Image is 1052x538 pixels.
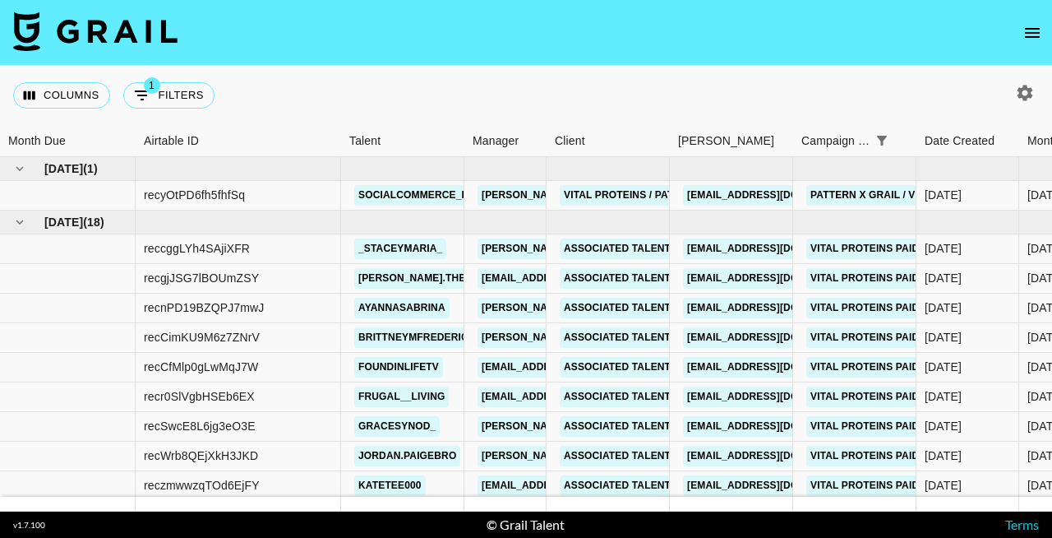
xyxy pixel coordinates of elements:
a: [PERSON_NAME][EMAIL_ADDRESS][DOMAIN_NAME] [478,327,745,348]
div: Date Created [925,125,994,157]
a: Vital Proteins Paid August [806,239,968,259]
a: Associated Talent Inc [560,387,695,407]
a: Associated Talent Inc [560,357,695,378]
a: [EMAIL_ADDRESS][DOMAIN_NAME] [478,387,662,407]
div: 8/29/2025 [925,418,962,434]
a: [EMAIL_ADDRESS][DOMAIN_NAME] [478,475,662,496]
a: ayannasabrina [354,298,450,318]
a: [EMAIL_ADDRESS][DOMAIN_NAME] [683,327,867,348]
div: Talent [349,125,381,157]
a: Vital Proteins Paid August [806,327,968,348]
div: reccggLYh4SAjiXFR [144,240,250,257]
a: [PERSON_NAME][EMAIL_ADDRESS][DOMAIN_NAME] [478,298,745,318]
a: [EMAIL_ADDRESS][DOMAIN_NAME] [683,416,867,437]
div: 8/29/2025 [925,388,962,405]
div: [PERSON_NAME] [678,125,774,157]
a: Associated Talent Inc [560,298,695,318]
a: katetee000 [354,475,426,496]
div: Month Due [8,125,66,157]
a: [EMAIL_ADDRESS][DOMAIN_NAME] [683,239,867,259]
div: Campaign (Type) [801,125,870,157]
div: 8/29/2025 [925,240,962,257]
div: recCimKU9M6z7ZNrV [144,329,260,346]
div: © Grail Talent [487,517,565,533]
a: [PERSON_NAME][EMAIL_ADDRESS][DOMAIN_NAME] [478,185,745,206]
a: [EMAIL_ADDRESS][DOMAIN_NAME] [478,357,662,378]
div: Client [555,125,585,157]
div: Campaign (Type) [793,125,916,157]
a: [PERSON_NAME].the.nurse [354,268,508,289]
a: [EMAIL_ADDRESS][DOMAIN_NAME] [683,357,867,378]
a: Associated Talent Inc [560,416,695,437]
a: jordan.paigebro [354,446,460,466]
div: Date Created [916,125,1019,157]
div: recyOtPD6fh5fhfSq [144,187,245,203]
button: Sort [893,129,916,152]
span: 1 [144,77,160,94]
div: Airtable ID [144,125,199,157]
a: Vital Proteins Paid August [806,446,968,466]
a: socialcommerce_flatfee_us [354,185,530,206]
div: reczmwwzqTOd6EjFY [144,477,260,494]
div: 7/30/2025 [925,187,962,203]
a: Terms [1005,517,1039,532]
button: Show filters [870,129,893,152]
div: Talent [341,125,464,157]
div: 8/29/2025 [925,329,962,346]
span: [DATE] [44,160,83,177]
button: Select columns [13,82,110,109]
div: Manager [464,125,547,157]
div: recCfMlp0gLwMqJ7W [144,359,258,375]
a: Vital Proteins Paid August [806,298,968,318]
a: Associated Talent Inc [560,475,695,496]
a: [EMAIL_ADDRESS][DOMAIN_NAME] [683,446,867,466]
a: brittneymfredericks [354,327,487,348]
a: [EMAIL_ADDRESS][DOMAIN_NAME] [683,268,867,289]
div: 8/29/2025 [925,359,962,375]
div: Manager [473,125,519,157]
a: Vital Proteins Paid August [806,387,968,407]
a: [EMAIL_ADDRESS][DOMAIN_NAME] [478,268,662,289]
a: Associated Talent Inc [560,268,695,289]
div: recSwcE8L6jg3eO3E [144,418,256,434]
a: Vital Proteins / Pattern [560,185,705,206]
div: v 1.7.100 [13,520,45,531]
button: Show filters [123,82,215,109]
a: [PERSON_NAME][EMAIL_ADDRESS][DOMAIN_NAME] [478,416,745,437]
div: recr0SlVgbHSEb6EX [144,388,255,405]
span: ( 1 ) [83,160,98,177]
a: Associated Talent Inc [560,327,695,348]
a: Vital Proteins Paid August [806,416,968,437]
div: Booker [670,125,793,157]
div: recgjJSG7lBOUmZSY [144,270,259,286]
img: Grail Talent [13,12,178,51]
a: Vital Proteins Paid August [806,268,968,289]
a: Vital Proteins Paid August [806,475,968,496]
button: hide children [8,157,31,180]
a: [EMAIL_ADDRESS][DOMAIN_NAME] [683,475,867,496]
div: 8/29/2025 [925,299,962,316]
a: [EMAIL_ADDRESS][DOMAIN_NAME] [683,298,867,318]
a: gracesynod_ [354,416,440,437]
a: foundinlifetv [354,357,443,378]
a: Associated Talent Inc [560,239,695,259]
span: [DATE] [44,214,83,230]
div: recWrb8QEjXkH3JKD [144,448,258,464]
a: Associated Talent Inc [560,446,695,466]
a: [PERSON_NAME][EMAIL_ADDRESS][DOMAIN_NAME] [478,446,745,466]
a: _staceymaria_ [354,239,446,259]
a: [EMAIL_ADDRESS][DOMAIN_NAME] [683,387,867,407]
button: hide children [8,211,31,234]
a: frugal__living [354,387,449,407]
div: 8/29/2025 [925,448,962,464]
div: Client [547,125,670,157]
a: [PERSON_NAME][EMAIL_ADDRESS][DOMAIN_NAME] [478,239,745,259]
div: recnPD19BZQPJ7mwJ [144,299,264,316]
div: 8/29/2025 [925,477,962,494]
span: ( 18 ) [83,214,104,230]
div: Airtable ID [136,125,341,157]
div: 1 active filter [870,129,893,152]
a: [EMAIL_ADDRESS][DOMAIN_NAME] [683,185,867,206]
a: Vital Proteins Paid August [806,357,968,378]
button: open drawer [1016,16,1049,49]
